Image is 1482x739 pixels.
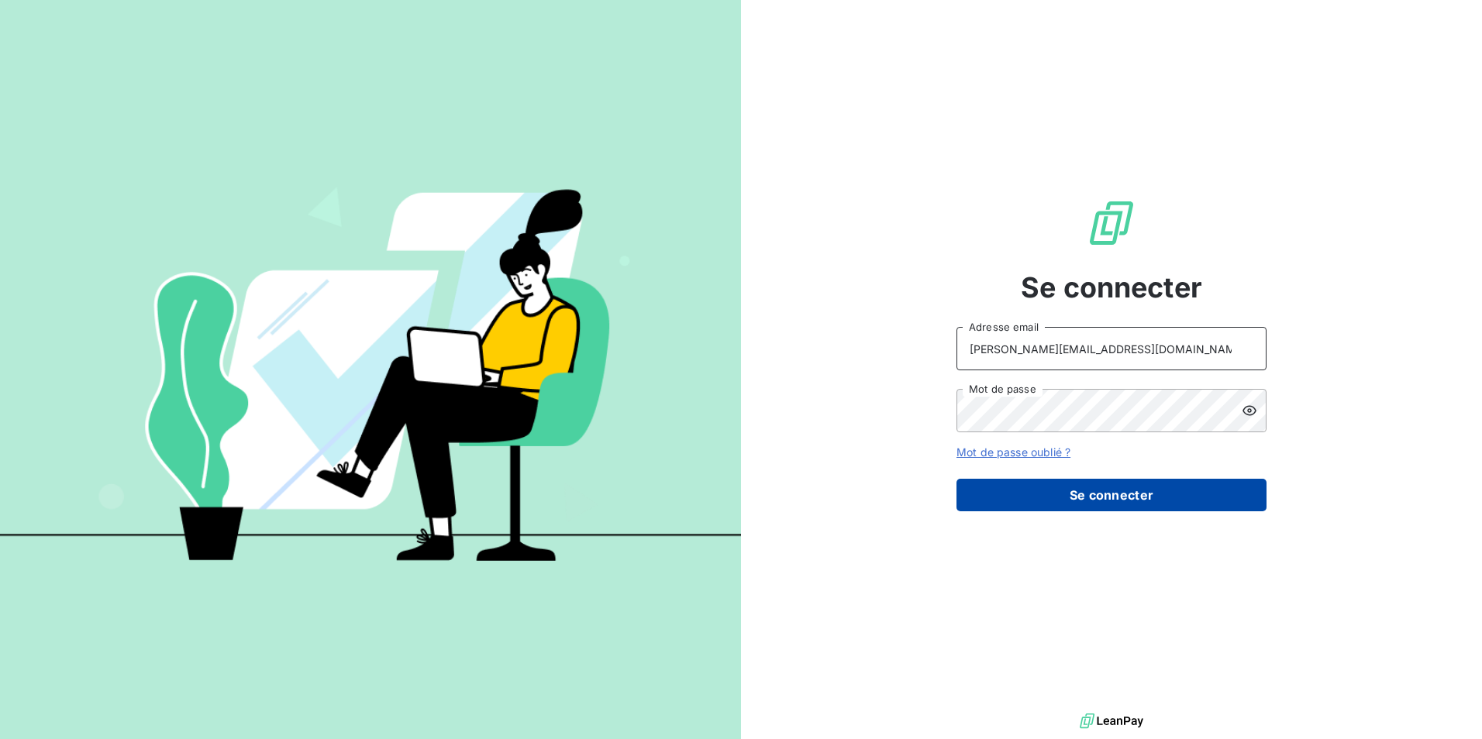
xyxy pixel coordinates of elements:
[956,327,1267,370] input: placeholder
[956,479,1267,511] button: Se connecter
[956,445,1070,459] a: Mot de passe oublié ?
[1021,266,1202,308] span: Se connecter
[1087,198,1136,248] img: Logo LeanPay
[1080,710,1143,733] img: logo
